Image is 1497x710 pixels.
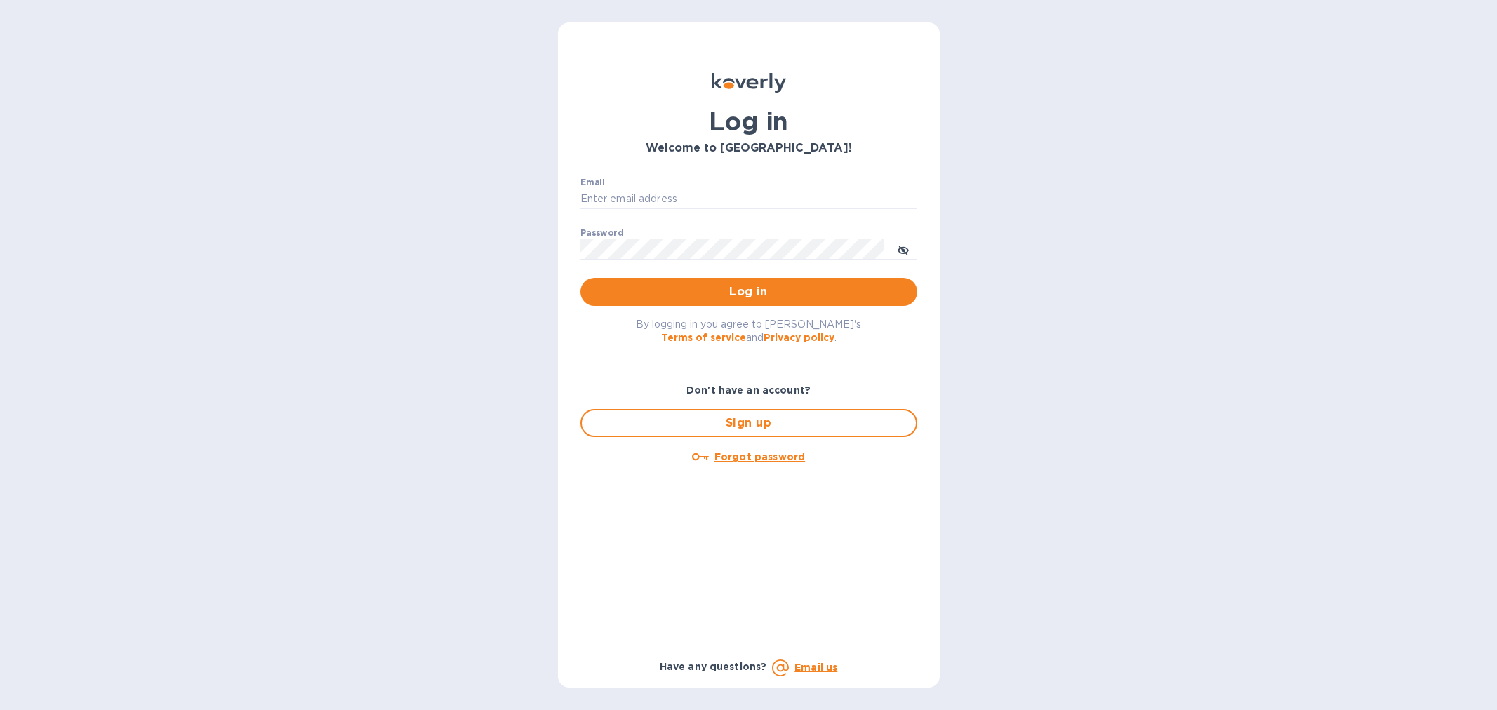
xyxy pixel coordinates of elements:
[580,142,917,155] h3: Welcome to [GEOGRAPHIC_DATA]!
[660,661,767,672] b: Have any questions?
[889,235,917,263] button: toggle password visibility
[580,189,917,210] input: Enter email address
[580,229,623,237] label: Password
[593,415,905,431] span: Sign up
[712,73,786,93] img: Koverly
[580,278,917,306] button: Log in
[580,409,917,437] button: Sign up
[580,107,917,136] h1: Log in
[636,319,861,343] span: By logging in you agree to [PERSON_NAME]'s and .
[661,332,746,343] a: Terms of service
[686,384,811,396] b: Don't have an account?
[794,662,837,673] a: Email us
[714,451,805,462] u: Forgot password
[592,283,906,300] span: Log in
[764,332,834,343] a: Privacy policy
[580,178,605,187] label: Email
